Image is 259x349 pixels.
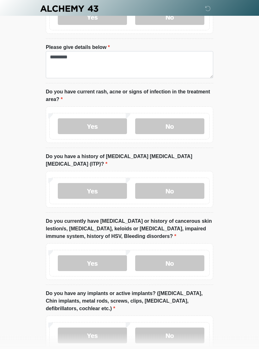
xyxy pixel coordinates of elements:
label: Yes [58,328,127,344]
label: No [135,119,204,134]
label: Yes [58,256,127,271]
img: Alchemy 43 Logo [39,5,99,13]
label: Do you have a history of [MEDICAL_DATA] [MEDICAL_DATA] [MEDICAL_DATA] (ITP)? [46,153,213,168]
label: Yes [58,183,127,199]
label: No [135,328,204,344]
label: Do you have any implants or active implants? ([MEDICAL_DATA], Chin implants, metal rods, screws, ... [46,290,213,313]
label: Do you have current rash, acne or signs of infection in the treatment area? [46,88,213,104]
label: Yes [58,119,127,134]
label: Please give details below [46,44,110,51]
label: No [135,256,204,271]
label: No [135,183,204,199]
label: Do you currently have [MEDICAL_DATA] or history of cancerous skin lestion/s, [MEDICAL_DATA], kelo... [46,218,213,240]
